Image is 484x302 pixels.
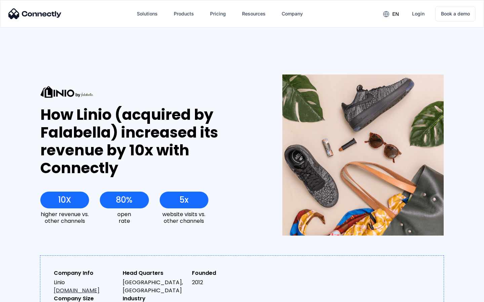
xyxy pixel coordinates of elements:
div: Login [412,9,425,18]
a: Login [407,6,430,22]
div: open rate [100,211,149,224]
div: Company Info [54,269,117,277]
a: [DOMAIN_NAME] [54,287,99,294]
div: 80% [116,195,132,205]
div: higher revenue vs. other channels [40,211,89,224]
div: Pricing [210,9,226,18]
aside: Language selected: English [7,290,40,300]
div: Company [282,9,303,18]
div: Products [174,9,194,18]
div: How Linio (acquired by Falabella) increased its revenue by 10x with Connectly [40,106,258,177]
div: Founded [192,269,255,277]
div: 2012 [192,279,255,287]
ul: Language list [13,290,40,300]
a: Book a demo [435,6,476,21]
div: Linio [54,279,117,295]
div: 5x [179,195,189,205]
div: website visits vs. other channels [160,211,208,224]
div: Head Quarters [123,269,186,277]
div: en [392,9,399,19]
a: Pricing [205,6,231,22]
div: Resources [242,9,266,18]
img: Connectly Logo [8,8,62,19]
div: Solutions [137,9,158,18]
div: 10X [58,195,71,205]
div: [GEOGRAPHIC_DATA], [GEOGRAPHIC_DATA] [123,279,186,295]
